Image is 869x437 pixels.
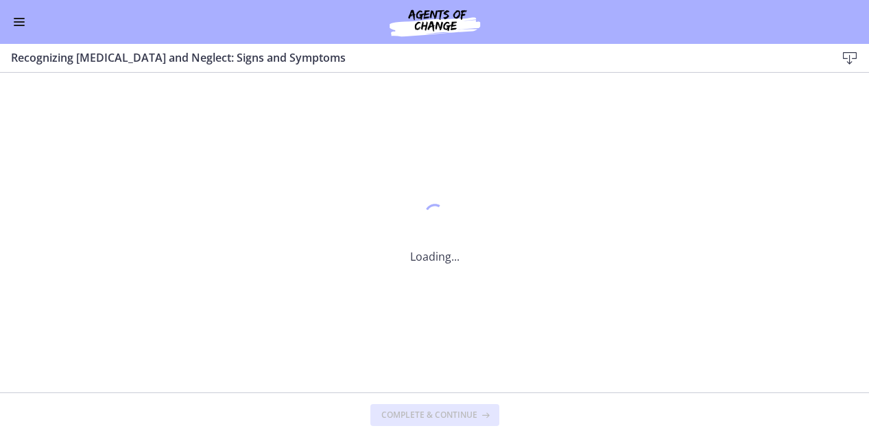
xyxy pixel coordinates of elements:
p: Loading... [410,248,460,265]
button: Enable menu [11,14,27,30]
span: Complete & continue [381,410,477,421]
div: 1 [410,200,460,232]
h3: Recognizing [MEDICAL_DATA] and Neglect: Signs and Symptoms [11,49,814,66]
button: Complete & continue [370,404,499,426]
img: Agents of Change [353,5,517,38]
